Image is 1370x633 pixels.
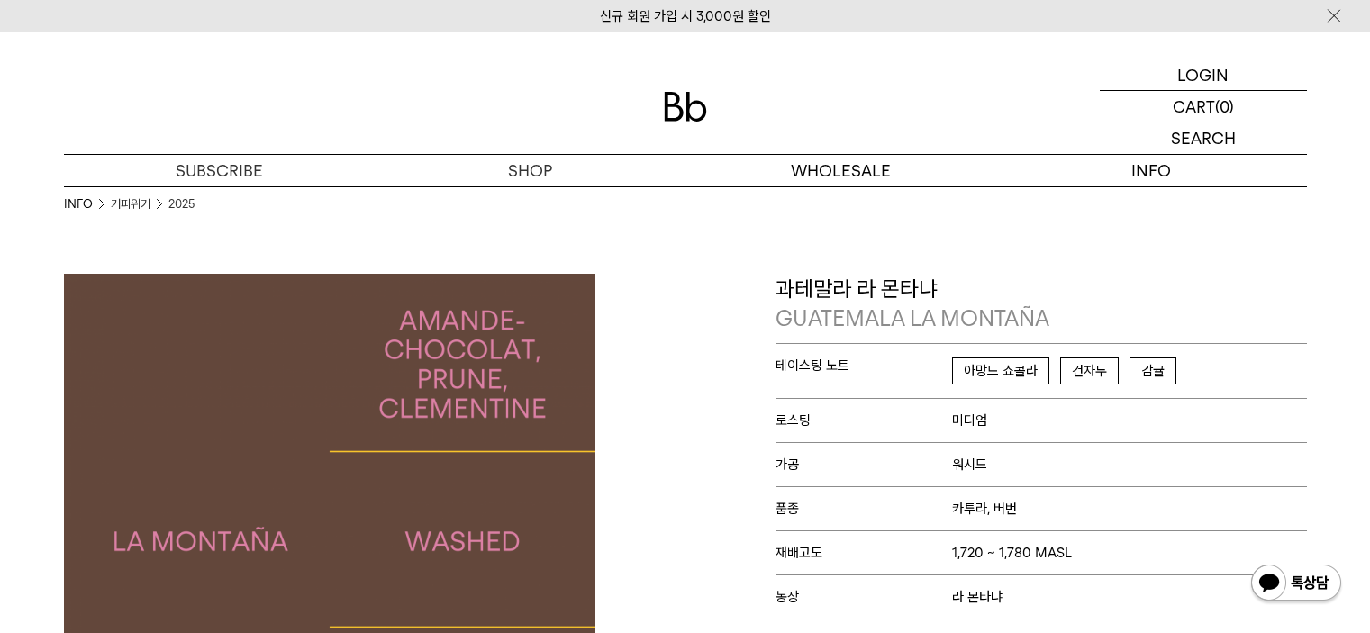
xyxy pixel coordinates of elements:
span: 라 몬타냐 [952,589,1003,605]
p: CART [1173,91,1215,122]
span: 카투라, 버번 [952,501,1017,517]
p: LOGIN [1177,59,1229,90]
a: CART (0) [1100,91,1307,122]
span: 테이스팅 노트 [776,357,953,374]
span: 1,720 ~ 1,780 MASL [952,545,1072,561]
a: 커피위키 [111,195,150,213]
a: SUBSCRIBE [64,155,375,186]
span: 농장 [776,589,953,605]
span: 감귤 [1130,357,1176,384]
p: GUATEMALA LA MONTAÑA [776,303,1307,334]
a: 2025 [168,195,195,213]
img: 카카오톡 채널 1:1 채팅 버튼 [1249,563,1343,606]
span: 가공 [776,457,953,473]
a: SHOP [375,155,685,186]
span: 재배고도 [776,545,953,561]
p: 과테말라 라 몬타냐 [776,274,1307,334]
span: 워시드 [952,457,987,473]
span: 건자두 [1060,357,1119,384]
span: 아망드 쇼콜라 [952,357,1049,384]
p: WHOLESALE [685,155,996,186]
li: INFO [64,195,111,213]
span: 품종 [776,501,953,517]
a: 신규 회원 가입 시 3,000원 할인 [600,8,771,24]
span: 미디엄 [952,412,987,429]
p: SEARCH [1171,122,1236,154]
p: INFO [996,155,1307,186]
p: (0) [1215,91,1234,122]
img: 로고 [664,92,707,122]
a: LOGIN [1100,59,1307,91]
span: 로스팅 [776,412,953,429]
